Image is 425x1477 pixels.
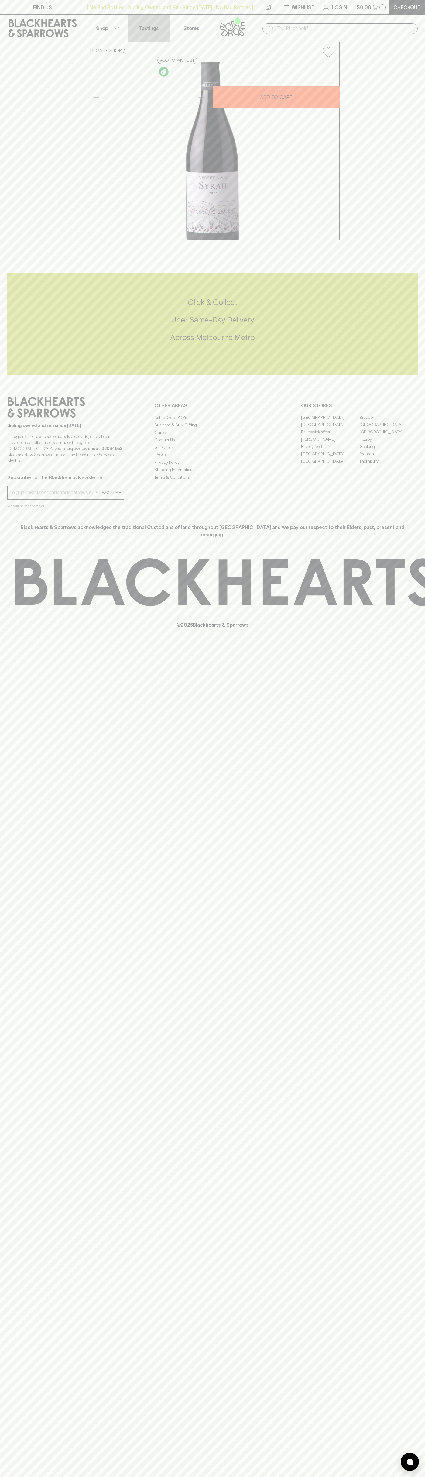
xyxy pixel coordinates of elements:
input: Try "Pinot noir" [277,24,413,33]
button: SUBSCRIBE [93,486,124,499]
p: OTHER AREAS [154,402,271,409]
a: Business & Bulk Gifting [154,422,271,429]
a: Stores [170,15,213,42]
p: Sibling owned and run since [DATE] [7,422,124,429]
a: Geelong [359,443,418,450]
a: Gift Cards [154,444,271,451]
a: Contact Us [154,436,271,444]
a: Brunswick West [301,429,359,436]
a: [GEOGRAPHIC_DATA] [301,421,359,429]
a: [GEOGRAPHIC_DATA] [359,429,418,436]
a: [GEOGRAPHIC_DATA] [301,414,359,421]
p: SUBSCRIBE [96,489,121,496]
p: $0.00 [357,4,371,11]
a: [GEOGRAPHIC_DATA] [301,458,359,465]
button: Shop [85,15,128,42]
a: Bottle Drop FAQ's [154,414,271,421]
p: It is against the law to sell or supply alcohol to, or to obtain alcohol on behalf of a person un... [7,433,124,464]
a: Prahran [359,450,418,458]
p: ADD TO CART [260,94,293,101]
p: Shop [96,25,108,32]
a: HOME [90,48,104,53]
p: We will never spam you [7,503,124,509]
p: Tastings [139,25,159,32]
a: FAQ's [154,451,271,459]
a: Thornbury [359,458,418,465]
a: Tastings [128,15,170,42]
input: e.g. jane@blackheartsandsparrows.com.au [12,488,93,497]
a: Braddon [359,414,418,421]
a: Privacy Policy [154,459,271,466]
p: FIND US [33,4,52,11]
a: [GEOGRAPHIC_DATA] [301,450,359,458]
button: ADD TO CART [213,86,340,108]
h5: Click & Collect [7,297,418,307]
img: bubble-icon [407,1459,413,1465]
button: Add to wishlist [320,44,337,60]
a: Careers [154,429,271,436]
a: Terms & Conditions [154,473,271,481]
a: Fitzroy North [301,443,359,450]
img: 41186.png [85,62,339,240]
a: [PERSON_NAME] [301,436,359,443]
button: Add to wishlist [157,57,197,64]
div: Call to action block [7,273,418,375]
p: Stores [183,25,199,32]
p: Wishlist [292,4,315,11]
h5: Uber Same-Day Delivery [7,315,418,325]
a: Shipping Information [154,466,271,473]
a: [GEOGRAPHIC_DATA] [359,421,418,429]
h5: Across Melbourne Metro [7,332,418,343]
p: Checkout [393,4,421,11]
p: 0 [381,5,384,9]
p: OUR STORES [301,402,418,409]
strong: Liquor License #32064953 [67,446,122,451]
p: Login [332,4,347,11]
a: SHOP [109,48,122,53]
p: Subscribe to The Blackhearts Newsletter [7,474,124,481]
img: Organic [159,67,169,77]
a: Fitzroy [359,436,418,443]
p: Blackhearts & Sparrows acknowledges the traditional Custodians of land throughout [GEOGRAPHIC_DAT... [12,524,413,538]
a: Organic [157,65,170,78]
